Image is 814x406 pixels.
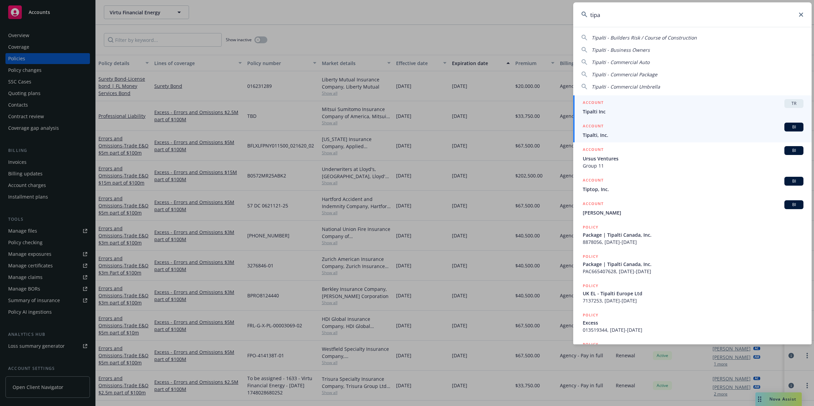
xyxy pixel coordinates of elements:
span: 7137253, [DATE]-[DATE] [583,297,803,304]
span: 8878056, [DATE]-[DATE] [583,238,803,246]
a: ACCOUNTBITipalti, Inc. [573,119,812,142]
a: POLICYExcess013519344, [DATE]-[DATE] [573,308,812,337]
input: Search... [573,2,812,27]
span: Group 11 [583,162,803,169]
h5: POLICY [583,224,598,231]
span: Tipalti - Commercial Package [592,71,657,78]
h5: POLICY [583,282,598,289]
a: ACCOUNTTRTipalti Inc [573,95,812,119]
a: ACCOUNTBI[PERSON_NAME] [573,197,812,220]
h5: ACCOUNT [583,146,604,154]
a: POLICYPackage | Tipalti Canada, Inc.8878056, [DATE]-[DATE] [573,220,812,249]
span: Tipalti - Commercial Umbrella [592,83,660,90]
span: BI [787,202,801,208]
a: POLICYPackage | Tipalti Canada, Inc.PAC665407628, [DATE]-[DATE] [573,249,812,279]
span: Package | Tipalti Canada, Inc. [583,261,803,268]
a: POLICY [573,337,812,366]
a: POLICYUK EL - Tipalti Europe Ltd7137253, [DATE]-[DATE] [573,279,812,308]
span: Package | Tipalti Canada, Inc. [583,231,803,238]
h5: POLICY [583,341,598,348]
span: Tipalti - Business Owners [592,47,650,53]
span: Tipalti Inc [583,108,803,115]
h5: ACCOUNT [583,99,604,107]
h5: POLICY [583,312,598,318]
span: UK EL - Tipalti Europe Ltd [583,290,803,297]
span: 013519344, [DATE]-[DATE] [583,326,803,333]
span: Tipalti - Builders Risk / Course of Construction [592,34,697,41]
a: ACCOUNTBITiptop, Inc. [573,173,812,197]
span: Excess [583,319,803,326]
span: Tipalti - Commercial Auto [592,59,649,65]
span: TR [787,100,801,107]
span: BI [787,124,801,130]
span: [PERSON_NAME] [583,209,803,216]
span: BI [787,147,801,154]
span: Tipalti, Inc. [583,131,803,139]
a: ACCOUNTBIUrsus VenturesGroup 11 [573,142,812,173]
span: Ursus Ventures [583,155,803,162]
h5: POLICY [583,253,598,260]
h5: ACCOUNT [583,123,604,131]
span: Tiptop, Inc. [583,186,803,193]
h5: ACCOUNT [583,177,604,185]
span: BI [787,178,801,184]
span: PAC665407628, [DATE]-[DATE] [583,268,803,275]
h5: ACCOUNT [583,200,604,208]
